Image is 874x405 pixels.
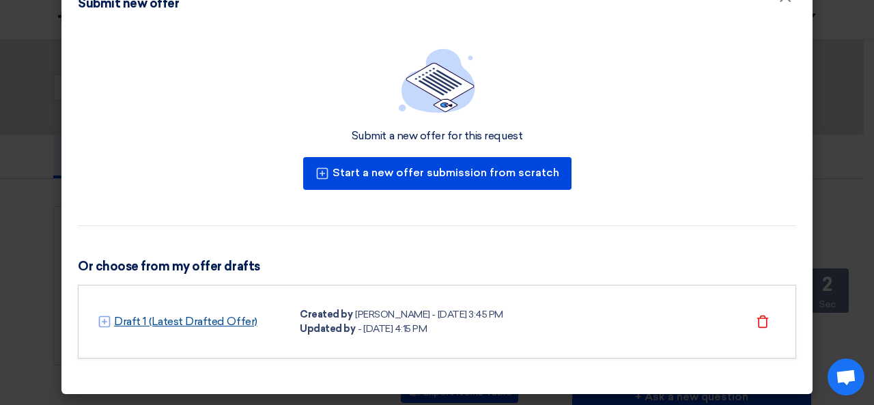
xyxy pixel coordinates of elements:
[828,359,864,395] a: Open chat
[300,307,352,322] div: Created by
[300,322,355,336] div: Updated by
[352,129,522,143] div: Submit a new offer for this request
[358,322,427,336] div: - [DATE] 4:15 PM
[303,157,572,190] button: Start a new offer submission from scratch
[78,259,796,274] h3: Or choose from my offer drafts
[114,313,257,330] a: Draft 1 (Latest Drafted Offer)
[355,307,503,322] div: [PERSON_NAME] - [DATE] 3:45 PM
[399,48,475,113] img: empty_state_list.svg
